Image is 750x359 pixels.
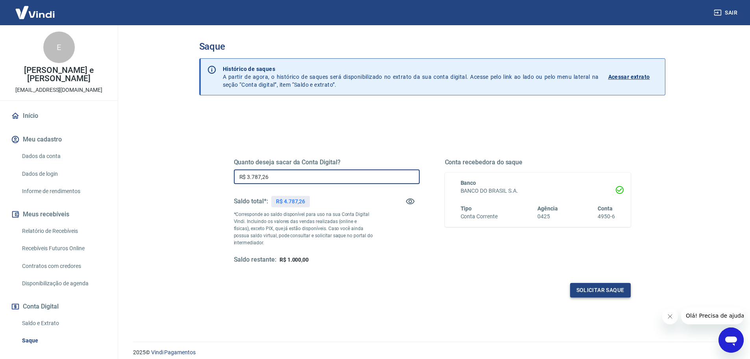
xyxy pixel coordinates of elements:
a: Informe de rendimentos [19,183,108,199]
a: Dados de login [19,166,108,182]
button: Conta Digital [9,298,108,315]
iframe: Mensagem da empresa [681,307,744,324]
iframe: Botão para abrir a janela de mensagens [719,327,744,353]
p: Acessar extrato [608,73,650,81]
a: Saldo e Extrato [19,315,108,331]
span: R$ 1.000,00 [280,257,309,263]
img: Vindi [9,0,61,24]
h5: Saldo total*: [234,197,268,205]
div: E [43,32,75,63]
h5: Conta recebedora do saque [445,158,631,166]
p: R$ 4.787,26 [276,197,305,206]
span: Tipo [461,205,472,212]
h6: 4950-6 [598,212,615,221]
p: 2025 © [133,348,731,357]
p: A partir de agora, o histórico de saques será disponibilizado no extrato da sua conta digital. Ac... [223,65,599,89]
a: Saque [19,333,108,349]
button: Meus recebíveis [9,206,108,223]
h5: Saldo restante: [234,256,276,264]
p: Histórico de saques [223,65,599,73]
iframe: Fechar mensagem [662,309,678,324]
a: Vindi Pagamentos [151,349,196,355]
a: Início [9,107,108,125]
h6: BANCO DO BRASIL S.A. [461,187,615,195]
button: Meu cadastro [9,131,108,148]
button: Solicitar saque [570,283,631,298]
p: *Corresponde ao saldo disponível para uso na sua Conta Digital Vindi. Incluindo os valores das ve... [234,211,373,246]
span: Olá! Precisa de ajuda? [5,6,66,12]
h3: Saque [199,41,665,52]
span: Agência [537,205,558,212]
h6: Conta Corrente [461,212,498,221]
span: Banco [461,180,476,186]
button: Sair [712,6,741,20]
h6: 0425 [537,212,558,221]
span: Conta [598,205,613,212]
a: Contratos com credores [19,258,108,274]
h5: Quanto deseja sacar da Conta Digital? [234,158,420,166]
a: Dados da conta [19,148,108,164]
a: Relatório de Recebíveis [19,223,108,239]
a: Disponibilização de agenda [19,275,108,292]
p: [PERSON_NAME] e [PERSON_NAME] [6,66,111,83]
a: Recebíveis Futuros Online [19,240,108,257]
a: Acessar extrato [608,65,659,89]
p: [EMAIL_ADDRESS][DOMAIN_NAME] [15,86,102,94]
